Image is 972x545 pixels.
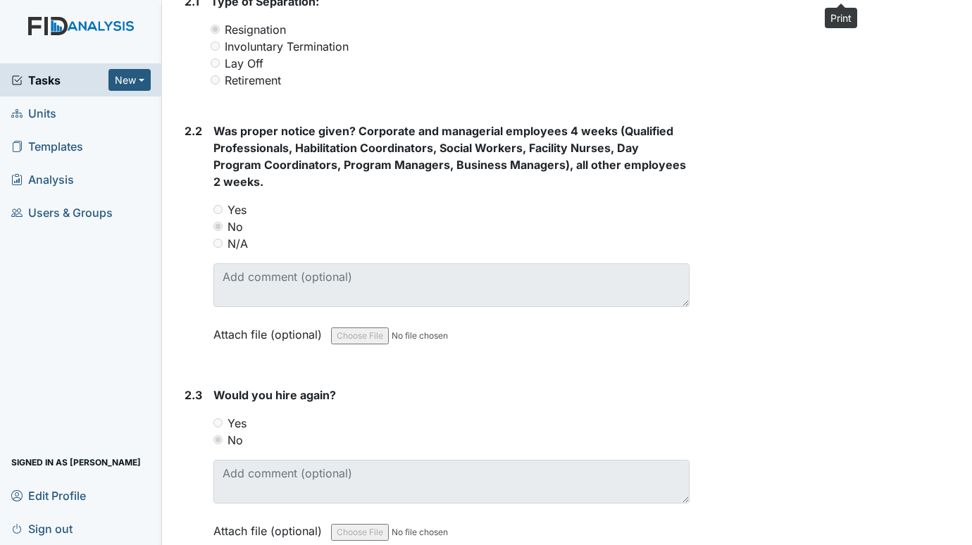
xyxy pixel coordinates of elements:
[213,239,223,248] input: N/A
[185,123,202,139] label: 2.2
[228,235,248,252] label: N/A
[225,72,281,89] label: Retirement
[108,69,151,91] button: New
[213,124,686,189] span: Was proper notice given? Corporate and managerial employees 4 weeks (Qualified Professionals, Hab...
[225,38,349,55] label: Involuntary Termination
[11,168,74,190] span: Analysis
[225,55,263,72] label: Lay Off
[213,388,336,402] span: Would you hire again?
[11,72,108,89] a: Tasks
[211,42,220,51] input: Involuntary Termination
[11,518,73,539] span: Sign out
[11,135,83,157] span: Templates
[228,218,243,235] label: No
[213,418,223,427] input: Yes
[213,515,328,539] label: Attach file (optional)
[225,21,286,38] label: Resignation
[185,387,202,403] label: 2.3
[11,484,86,506] span: Edit Profile
[228,415,247,432] label: Yes
[11,102,56,124] span: Units
[213,435,223,444] input: No
[211,75,220,84] input: Retirement
[211,58,220,68] input: Lay Off
[211,25,220,34] input: Resignation
[213,222,223,231] input: No
[11,201,113,223] span: Users & Groups
[825,8,857,28] div: Print
[228,432,243,449] label: No
[11,451,141,473] span: Signed in as [PERSON_NAME]
[228,201,247,218] label: Yes
[213,318,328,343] label: Attach file (optional)
[213,205,223,214] input: Yes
